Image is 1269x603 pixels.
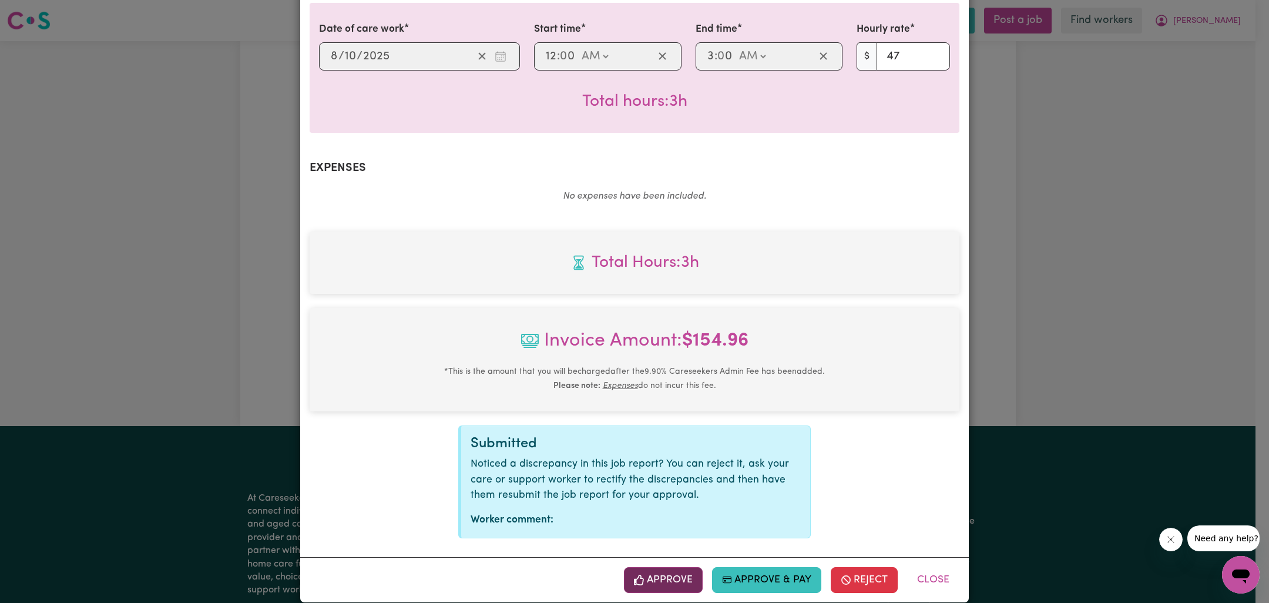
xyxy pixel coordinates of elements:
[714,50,717,63] span: :
[330,48,338,65] input: --
[357,50,362,63] span: /
[557,50,560,63] span: :
[471,515,553,525] strong: Worker comment:
[344,48,357,65] input: --
[491,48,510,65] button: Enter the date of care work
[310,161,959,175] h2: Expenses
[545,48,557,65] input: --
[582,93,687,110] span: Total hours worked: 3 hours
[319,250,950,275] span: Total hours worked: 3 hours
[1187,525,1260,551] iframe: Message from company
[603,381,638,390] u: Expenses
[444,367,825,390] small: This is the amount that you will be charged after the 9.90 % Careseekers Admin Fee has been added...
[907,567,959,593] button: Close
[319,327,950,364] span: Invoice Amount:
[718,48,733,65] input: --
[712,567,822,593] button: Approve & Pay
[473,48,491,65] button: Clear date
[1159,528,1183,551] iframe: Close message
[857,42,877,71] span: $
[857,22,910,37] label: Hourly rate
[338,50,344,63] span: /
[696,22,737,37] label: End time
[362,48,390,65] input: ----
[560,48,576,65] input: --
[707,48,714,65] input: --
[682,331,748,350] b: $ 154.96
[563,192,706,201] em: No expenses have been included.
[553,381,600,390] b: Please note:
[534,22,581,37] label: Start time
[1222,556,1260,594] iframe: Button to launch messaging window
[831,567,898,593] button: Reject
[471,437,537,451] span: Submitted
[717,51,724,62] span: 0
[319,22,404,37] label: Date of care work
[624,567,703,593] button: Approve
[560,51,567,62] span: 0
[471,457,801,503] p: Noticed a discrepancy in this job report? You can reject it, ask your care or support worker to r...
